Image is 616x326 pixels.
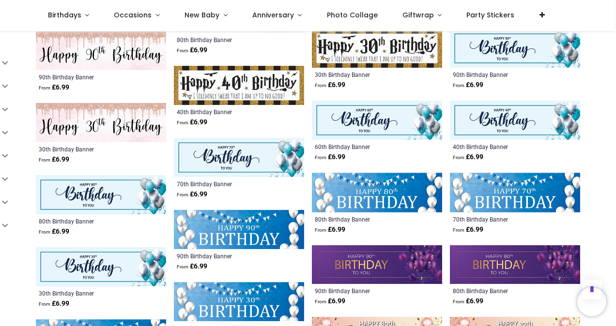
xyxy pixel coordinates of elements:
[312,245,442,284] img: Happy 90th Birthday Banner - Purple Balloons
[39,73,138,81] a: 90th Birthday Banner
[39,155,69,164] strong: £ 6.99
[39,299,69,309] strong: £ 6.99
[177,48,188,53] span: From
[450,245,580,284] img: Happy 80th Birthday Banner - Purple Balloons
[312,29,442,68] img: Happy 30th Birthday Banner - Wizard Witch Design
[450,29,580,68] img: Happy 90th Birthday Banner - Blue White Balloons
[39,289,138,297] a: 30th Birthday Banner
[315,83,326,88] span: From
[177,118,207,127] strong: £ 6.99
[453,143,552,150] a: 40th Birthday Banner
[177,36,276,44] a: 80th Birthday Banner
[177,180,276,188] a: 70th Birthday Banner
[315,143,414,150] a: 60th Birthday Banner
[312,101,442,140] img: Happy 60th Birthday Banner - Blue White Balloons
[315,155,326,160] span: From
[36,175,166,214] img: Happy 80th Birthday Banner - Blue White Balloons
[36,247,166,286] img: Happy 30th Birthday Banner - Blue White Balloons
[177,192,188,197] span: From
[453,80,483,90] strong: £ 6.99
[177,190,207,199] strong: £ 6.99
[177,120,188,125] span: From
[315,225,345,235] strong: £ 6.99
[315,71,414,78] a: 30th Birthday Banner
[39,83,69,92] strong: £ 6.99
[177,108,276,116] a: 40th Birthday Banner
[39,301,50,307] span: From
[177,262,207,271] strong: £ 6.99
[315,227,326,233] span: From
[402,10,434,20] span: Giftwrap
[315,287,414,295] a: 90th Birthday Banner
[177,45,207,55] strong: £ 6.99
[453,152,483,162] strong: £ 6.99
[327,10,378,20] span: Photo Collage
[315,215,414,223] a: 80th Birthday Banner
[312,173,442,212] img: Happy 80th Birthday Banner - Blue & White
[114,10,152,20] span: Occasions
[174,210,304,249] img: Happy 90th Birthday Banner - Blue & White
[453,225,483,235] strong: £ 6.99
[453,227,464,233] span: From
[450,101,580,140] img: Happy 40th Birthday Banner - Blue White Balloons
[36,31,166,71] img: Happy 90th Birthday Banner - Pink Glitter
[315,299,326,304] span: From
[450,173,580,212] img: Happy 70th Birthday Banner - Blue & White
[174,138,304,177] img: Happy 70th Birthday Banner - Blue White Balloons
[453,155,464,160] span: From
[174,282,304,321] img: Happy 30th Birthday Banner - Blue & White
[577,287,606,316] iframe: Brevo live chat
[453,296,483,306] strong: £ 6.99
[453,287,552,295] a: 80th Birthday Banner
[177,252,276,260] a: 90th Birthday Banner
[315,80,345,90] strong: £ 6.99
[453,71,552,78] a: 90th Birthday Banner
[36,103,166,142] img: Happy 30th Birthday Banner - Pink Glitter
[185,10,219,20] span: New Baby
[252,10,294,20] span: Anniversary
[39,227,69,237] strong: £ 6.99
[39,217,138,225] a: 80th Birthday Banner
[39,229,50,235] span: From
[466,10,514,20] span: Party Stickers
[174,66,304,105] img: Happy 40th Birthday Banner - Wizard Witch Design
[453,83,464,88] span: From
[315,296,345,306] strong: £ 6.99
[39,157,50,163] span: From
[453,215,552,223] a: 70th Birthday Banner
[39,145,138,153] a: 30th Birthday Banner
[453,299,464,304] span: From
[315,152,345,162] strong: £ 6.99
[39,85,50,90] span: From
[48,10,81,20] span: Birthdays
[177,264,188,269] span: From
